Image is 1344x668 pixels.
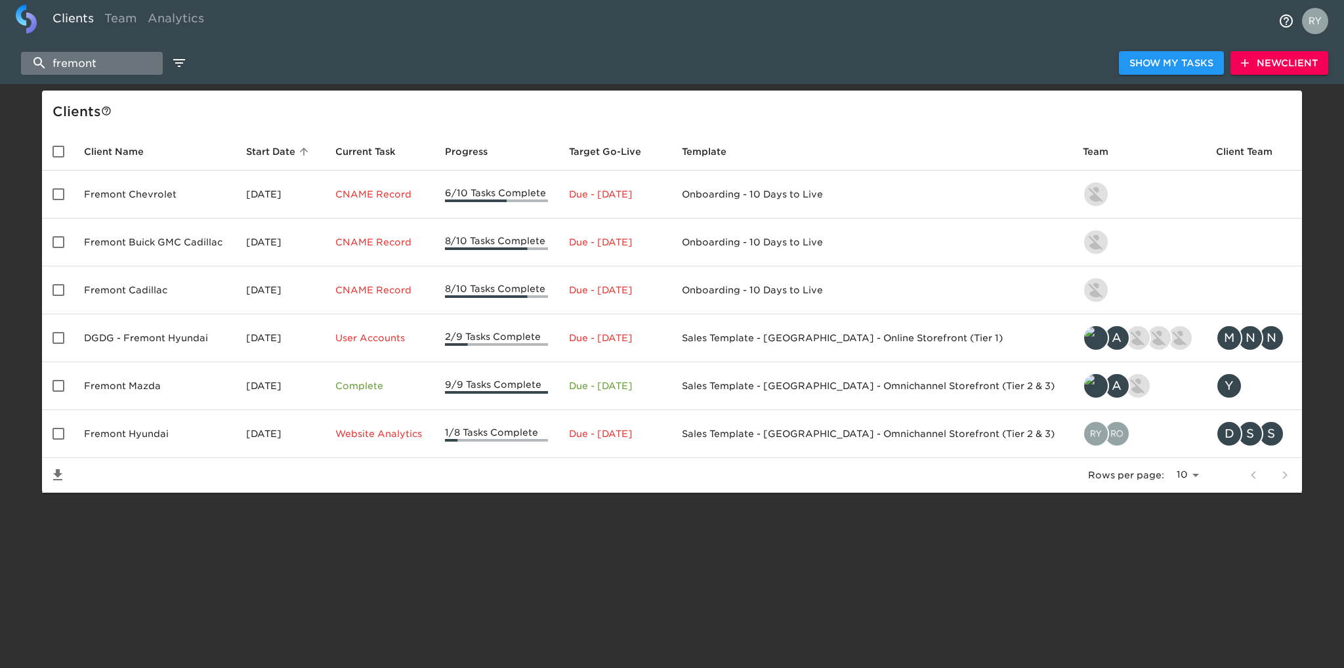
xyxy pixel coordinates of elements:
[1216,325,1242,351] div: M
[1216,373,1291,399] div: young@fremontmazda.com
[335,331,424,344] p: User Accounts
[1084,374,1108,398] img: tyler@roadster.com
[569,236,660,249] p: Due - [DATE]
[569,144,641,159] span: Calculated based on the start date and the duration of all Tasks contained in this Hub.
[142,5,209,37] a: Analytics
[1168,326,1192,350] img: ryan.lattimore@roadster.com
[73,314,236,362] td: DGDG - Fremont Hyundai
[1126,374,1150,398] img: austin@roadster.com
[1084,230,1108,254] img: nikko.foster@roadster.com
[1169,465,1204,485] select: rows per page
[73,266,236,314] td: Fremont Cadillac
[335,144,413,159] span: Current Task
[1084,278,1108,302] img: nikko.foster@roadster.com
[1237,421,1263,447] div: S
[1105,422,1129,446] img: rohitvarma.addepalli@cdk.com
[1083,181,1196,207] div: nikko.foster@roadster.com
[236,266,324,314] td: [DATE]
[1084,182,1108,206] img: nikko.foster@roadster.com
[1119,51,1224,75] button: Show My Tasks
[236,410,324,458] td: [DATE]
[1216,373,1242,399] div: Y
[1104,373,1130,399] div: A
[1230,51,1328,75] button: NewClient
[1083,277,1196,303] div: nikko.foster@roadster.com
[335,283,424,297] p: CNAME Record
[1241,55,1318,72] span: New Client
[671,410,1072,458] td: Sales Template - [GEOGRAPHIC_DATA] - Omnichannel Storefront (Tier 2 & 3)
[335,144,396,159] span: This is the next Task in this Hub that should be completed
[42,459,73,491] button: Save List
[434,314,558,362] td: 2/9 Tasks Complete
[101,106,112,116] svg: This is a list of all of your clients and clients shared with you
[99,5,142,37] a: Team
[434,410,558,458] td: 1/8 Tasks Complete
[682,144,744,159] span: Template
[1084,326,1108,350] img: tyler@roadster.com
[1088,469,1164,482] p: Rows per page:
[434,362,558,410] td: 9/9 Tasks Complete
[1216,421,1242,447] div: D
[335,236,424,249] p: CNAME Record
[671,171,1072,219] td: Onboarding - 10 Days to Live
[1083,421,1196,447] div: ryan.dale@roadster.com, rohitvarma.addepalli@cdk.com
[73,171,236,219] td: Fremont Chevrolet
[1258,325,1284,351] div: N
[569,331,660,344] p: Due - [DATE]
[434,219,558,266] td: 8/10 Tasks Complete
[445,144,505,159] span: Progress
[236,362,324,410] td: [DATE]
[1083,144,1125,159] span: Team
[1237,325,1263,351] div: N
[1126,326,1150,350] img: kevin.lo@roadster.com
[246,144,312,159] span: Start Date
[1270,5,1302,37] button: notifications
[16,5,37,33] img: logo
[569,188,660,201] p: Due - [DATE]
[1083,325,1196,351] div: tyler@roadster.com, adam.stelly@roadster.com, kevin.lo@roadster.com, austin@roadster.com, ryan.la...
[42,133,1302,493] table: enhanced table
[1216,144,1290,159] span: Client Team
[84,144,161,159] span: Client Name
[671,266,1072,314] td: Onboarding - 10 Days to Live
[335,427,424,440] p: Website Analytics
[1258,421,1284,447] div: S
[1302,8,1328,34] img: Profile
[73,410,236,458] td: Fremont Hyundai
[21,52,163,75] input: search
[1083,229,1196,255] div: nikko.foster@roadster.com
[569,283,660,297] p: Due - [DATE]
[1084,422,1108,446] img: ryan.dale@roadster.com
[335,188,424,201] p: CNAME Record
[1129,55,1213,72] span: Show My Tasks
[569,427,660,440] p: Due - [DATE]
[47,5,99,37] a: Clients
[569,379,660,392] p: Due - [DATE]
[52,101,1297,122] div: Client s
[434,171,558,219] td: 6/10 Tasks Complete
[569,144,658,159] span: Target Go-Live
[671,362,1072,410] td: Sales Template - [GEOGRAPHIC_DATA] - Omnichannel Storefront (Tier 2 & 3)
[335,379,424,392] p: Complete
[73,362,236,410] td: Fremont Mazda
[1147,326,1171,350] img: austin@roadster.com
[671,219,1072,266] td: Onboarding - 10 Days to Live
[1104,325,1130,351] div: A
[434,266,558,314] td: 8/10 Tasks Complete
[671,314,1072,362] td: Sales Template - [GEOGRAPHIC_DATA] - Online Storefront (Tier 1)
[1216,325,1291,351] div: michael.bero@roadster.com, Nick.George@dgdg.com, nick.george@dgdg.com
[236,171,324,219] td: [DATE]
[73,219,236,266] td: Fremont Buick GMC Cadillac
[168,52,190,74] button: edit
[1216,421,1291,447] div: dament@press1totalk.com, scottj@cacargroup.com, SCOTTJ@CACARGROUP.COM
[1083,373,1196,399] div: tyler@roadster.com, adam.stelly@roadster.com, austin@roadster.com
[236,314,324,362] td: [DATE]
[236,219,324,266] td: [DATE]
